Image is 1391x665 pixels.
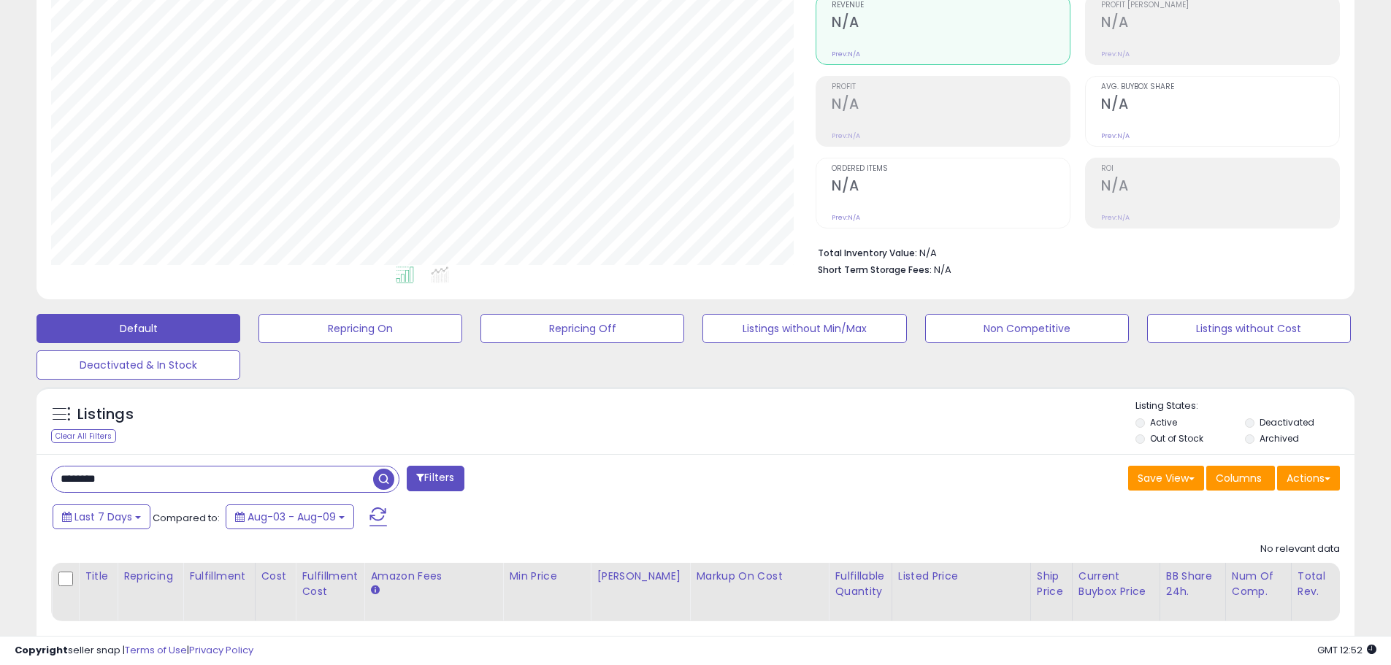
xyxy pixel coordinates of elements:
div: Repricing [123,569,177,584]
h5: Listings [77,404,134,425]
span: Profit [PERSON_NAME] [1101,1,1339,9]
div: Num of Comp. [1232,569,1285,599]
h2: N/A [1101,14,1339,34]
div: Title [85,569,111,584]
button: Listings without Cost [1147,314,1351,343]
div: Fulfillment [189,569,248,584]
span: Ordered Items [832,165,1070,173]
b: Short Term Storage Fees: [818,264,932,276]
button: Deactivated & In Stock [37,350,240,380]
button: Last 7 Days [53,504,150,529]
button: Columns [1206,466,1275,491]
span: ROI [1101,165,1339,173]
div: Fulfillable Quantity [835,569,885,599]
button: Listings without Min/Max [702,314,906,343]
button: Aug-03 - Aug-09 [226,504,354,529]
div: Fulfillment Cost [302,569,358,599]
p: Listing States: [1135,399,1354,413]
span: Columns [1216,471,1262,485]
button: Repricing On [258,314,462,343]
div: Ship Price [1037,569,1066,599]
span: Last 7 Days [74,510,132,524]
small: Prev: N/A [1101,131,1130,140]
div: Markup on Cost [696,569,822,584]
span: N/A [934,263,951,277]
small: Prev: N/A [832,213,860,222]
div: Clear All Filters [51,429,116,443]
span: Profit [832,83,1070,91]
div: Cost [261,569,290,584]
button: Default [37,314,240,343]
div: BB Share 24h. [1166,569,1219,599]
a: Privacy Policy [189,643,253,657]
small: Prev: N/A [1101,50,1130,58]
div: Total Rev. [1298,569,1351,599]
label: Archived [1260,432,1299,445]
label: Out of Stock [1150,432,1203,445]
b: Total Inventory Value: [818,247,917,259]
li: N/A [818,243,1329,261]
label: Deactivated [1260,416,1314,428]
small: Prev: N/A [1101,213,1130,222]
div: Min Price [509,569,584,584]
small: Prev: N/A [832,50,860,58]
strong: Copyright [15,643,68,657]
a: Terms of Use [125,643,187,657]
span: Avg. Buybox Share [1101,83,1339,91]
th: The percentage added to the cost of goods (COGS) that forms the calculator for Min & Max prices. [690,563,829,621]
span: Compared to: [153,511,220,525]
div: Current Buybox Price [1078,569,1154,599]
h2: N/A [832,177,1070,197]
button: Save View [1128,466,1204,491]
small: Prev: N/A [832,131,860,140]
div: Amazon Fees [370,569,497,584]
small: Amazon Fees. [370,584,379,597]
div: Listed Price [898,569,1024,584]
div: [PERSON_NAME] [597,569,683,584]
span: Revenue [832,1,1070,9]
button: Filters [407,466,464,491]
div: No relevant data [1260,542,1340,556]
button: Non Competitive [925,314,1129,343]
h2: N/A [832,14,1070,34]
h2: N/A [1101,96,1339,115]
button: Actions [1277,466,1340,491]
div: seller snap | | [15,644,253,658]
label: Active [1150,416,1177,428]
h2: N/A [832,96,1070,115]
button: Repricing Off [480,314,684,343]
h2: N/A [1101,177,1339,197]
span: Aug-03 - Aug-09 [248,510,336,524]
span: 2025-08-17 12:52 GMT [1317,643,1376,657]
